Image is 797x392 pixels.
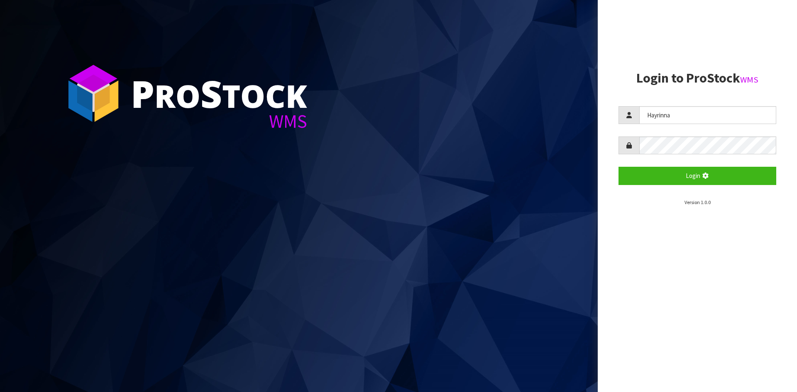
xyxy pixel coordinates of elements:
[619,167,776,185] button: Login
[131,112,307,131] div: WMS
[131,68,154,119] span: P
[740,74,758,85] small: WMS
[685,199,711,205] small: Version 1.0.0
[200,68,222,119] span: S
[619,71,776,85] h2: Login to ProStock
[639,106,776,124] input: Username
[62,62,125,124] img: ProStock Cube
[131,75,307,112] div: ro tock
